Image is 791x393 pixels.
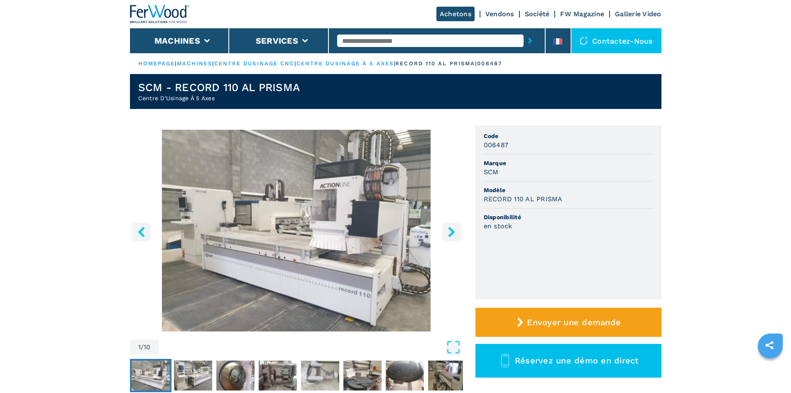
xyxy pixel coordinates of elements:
[756,356,785,387] iframe: Chat
[138,344,141,351] span: 1
[301,361,339,391] img: 52527f380ea1d09d06b1fb7cedd442c6
[475,308,661,337] button: Envoyer une demande
[477,60,502,67] p: 006487
[484,167,499,177] h3: SCM
[484,159,653,167] span: Marque
[141,344,144,351] span: /
[394,60,395,67] span: |
[299,359,341,392] button: Go to Slide 5
[174,361,212,391] img: 873e8ad7ed019198defa3ac83cf0bce0
[484,213,653,221] span: Disponibilité
[256,36,298,46] button: Services
[527,317,621,327] span: Envoyer une demande
[525,10,550,18] a: Société
[759,335,780,356] a: sharethis
[343,361,382,391] img: 765088c8c55e3a6e5d66691ee87fb675
[130,359,171,392] button: Go to Slide 1
[215,359,256,392] button: Go to Slide 3
[130,5,190,23] img: Ferwood
[395,60,477,67] p: record 110 al prisma |
[484,140,509,150] h3: 006487
[257,359,299,392] button: Go to Slide 4
[484,132,653,140] span: Code
[132,361,170,391] img: 4fcf62febf79e912b3f48ec5761e167c
[130,130,463,331] img: Centre D'Usinage À 5 Axes SCM RECORD 110 AL PRISMA
[426,359,468,392] button: Go to Slide 8
[571,28,661,53] div: Contactez-nous
[484,194,563,204] h3: RECORD 110 AL PRISMA
[259,361,297,391] img: dbe1dd76ae90173fd2dcea9bcbc15c89
[524,31,536,50] button: submit-button
[484,221,512,231] h3: en stock
[436,7,475,21] a: Achetons
[384,359,426,392] button: Go to Slide 7
[296,60,394,67] a: centre dusinage à 5 axes
[132,222,151,241] button: left-button
[138,81,300,94] h1: SCM - RECORD 110 AL PRISMA
[138,60,175,67] a: HOMEPAGE
[428,361,466,391] img: ef0338b31bb78d130ce1df769449d050
[214,60,295,67] a: centre dusinage cnc
[130,359,463,392] nav: Thumbnail Navigation
[130,130,463,331] div: Go to Slide 1
[161,340,461,355] button: Open Fullscreen
[177,60,213,67] a: machines
[216,361,255,391] img: ac2c919e462c6035dcdd970bdc6bcffa
[294,60,296,67] span: |
[615,10,661,18] a: Gallerie Video
[144,344,151,351] span: 10
[484,186,653,194] span: Modèle
[342,359,383,392] button: Go to Slide 6
[138,94,300,102] h2: Centre D'Usinage À 5 Axes
[580,37,588,45] img: Contactez-nous
[485,10,514,18] a: Vendons
[560,10,604,18] a: FW Magazine
[386,361,424,391] img: 9edf9344272398903118d0ffe6bc5a3b
[212,60,214,67] span: |
[515,356,639,366] span: Réservez une démo en direct
[154,36,200,46] button: Machines
[475,344,661,378] button: Réservez une démo en direct
[442,222,461,241] button: right-button
[175,60,176,67] span: |
[172,359,214,392] button: Go to Slide 2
